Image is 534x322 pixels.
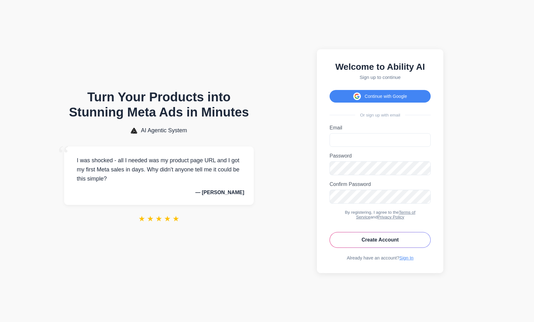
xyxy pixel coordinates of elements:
[147,214,154,223] span: ★
[330,90,431,103] button: Continue with Google
[330,232,431,248] button: Create Account
[64,89,254,120] h1: Turn Your Products into Stunning Meta Ads in Minutes
[378,215,404,219] a: Privacy Policy
[131,128,137,134] img: AI Agentic System Logo
[330,62,431,72] h2: Welcome to Ability AI
[164,214,171,223] span: ★
[330,125,431,131] label: Email
[173,214,179,223] span: ★
[399,255,414,260] a: Sign In
[155,214,162,223] span: ★
[138,214,145,223] span: ★
[141,127,187,134] span: AI Agentic System
[74,156,244,183] p: I was shocked - all I needed was my product page URL and I got my first Meta sales in days. Why d...
[356,210,416,219] a: Terms of Service
[330,113,431,117] div: Or sign up with email
[330,182,431,187] label: Confirm Password
[330,210,431,219] div: By registering, I agree to the and
[74,190,244,195] p: — [PERSON_NAME]
[330,255,431,260] div: Already have an account?
[330,75,431,80] p: Sign up to continue
[330,153,431,159] label: Password
[58,140,69,169] span: “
